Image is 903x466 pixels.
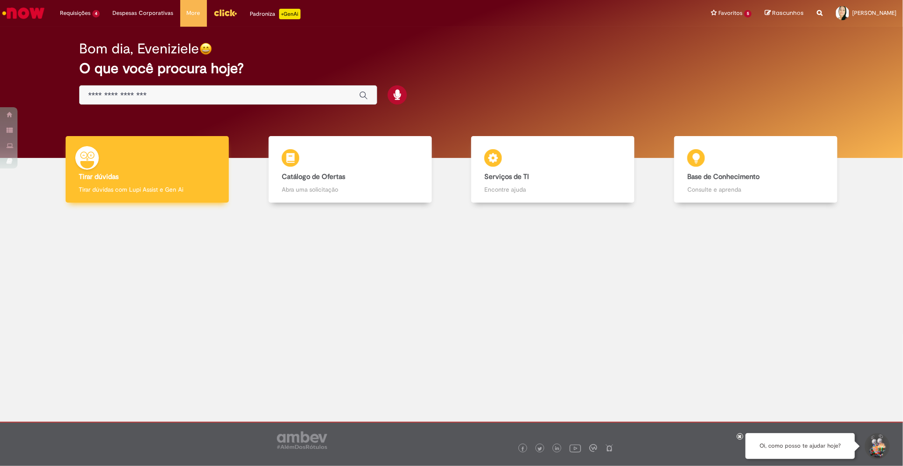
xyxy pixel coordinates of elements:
p: +GenAi [279,9,301,19]
b: Tirar dúvidas [79,172,119,181]
span: [PERSON_NAME] [852,9,896,17]
img: logo_footer_youtube.png [570,442,581,454]
h2: Bom dia, Eveniziele [79,41,199,56]
img: logo_footer_workplace.png [589,444,597,452]
h2: O que você procura hoje? [79,61,824,76]
img: click_logo_yellow_360x200.png [213,6,237,19]
img: logo_footer_ambev_rotulo_gray.png [277,431,327,449]
p: Tirar dúvidas com Lupi Assist e Gen Ai [79,185,216,194]
span: Despesas Corporativas [113,9,174,18]
span: 4 [92,10,100,18]
b: Serviços de TI [484,172,529,181]
img: logo_footer_naosei.png [605,444,613,452]
img: happy-face.png [199,42,212,55]
b: Base de Conhecimento [687,172,759,181]
button: Iniciar Conversa de Suporte [864,433,890,459]
img: logo_footer_facebook.png [521,447,525,451]
span: Rascunhos [772,9,804,17]
a: Catálogo de Ofertas Abra uma solicitação [249,136,452,203]
p: Abra uma solicitação [282,185,419,194]
b: Catálogo de Ofertas [282,172,345,181]
a: Tirar dúvidas Tirar dúvidas com Lupi Assist e Gen Ai [46,136,249,203]
p: Consulte e aprenda [687,185,824,194]
img: logo_footer_linkedin.png [555,446,560,452]
div: Padroniza [250,9,301,19]
span: More [187,9,200,18]
img: logo_footer_twitter.png [538,447,542,451]
img: ServiceNow [1,4,46,22]
div: Oi, como posso te ajudar hoje? [745,433,855,459]
a: Serviços de TI Encontre ajuda [451,136,654,203]
p: Encontre ajuda [484,185,621,194]
span: 5 [744,10,752,18]
span: Requisições [60,9,91,18]
span: Favoritos [718,9,742,18]
a: Base de Conhecimento Consulte e aprenda [654,136,857,203]
a: Rascunhos [765,9,804,18]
